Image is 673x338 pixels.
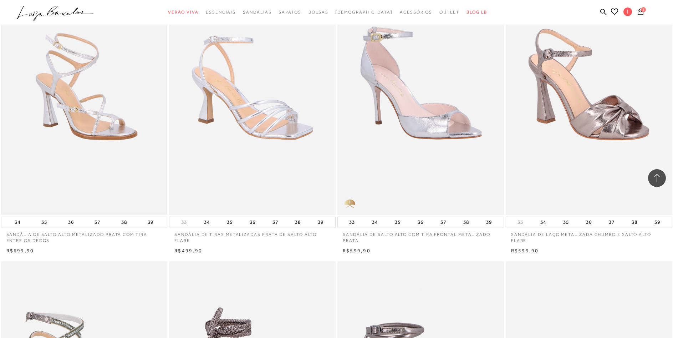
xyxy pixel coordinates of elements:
[393,217,403,227] button: 35
[225,217,235,227] button: 35
[168,10,199,15] span: Verão Viva
[561,217,571,227] button: 35
[206,10,236,15] span: Essenciais
[174,248,202,253] span: R$499,90
[12,217,22,227] button: 34
[39,217,49,227] button: 35
[515,219,525,226] button: 33
[652,217,662,227] button: 39
[279,6,301,19] a: categoryNavScreenReaderText
[466,10,487,15] span: BLOG LB
[347,217,357,227] button: 33
[270,217,280,227] button: 37
[335,6,393,19] a: noSubCategoriesText
[119,217,129,227] button: 38
[337,193,362,215] img: golden_caliandra_v6.png
[370,217,380,227] button: 34
[511,248,539,253] span: R$599,90
[506,227,672,244] a: SANDÁLIA DE LAÇO METALIZADA CHUMBO E SALTO ALTO FLARE
[243,10,271,15] span: Sandálias
[309,10,328,15] span: Bolsas
[415,217,425,227] button: 36
[439,6,459,19] a: categoryNavScreenReaderText
[400,10,432,15] span: Acessórios
[168,6,199,19] a: categoryNavScreenReaderText
[641,7,646,12] span: 1
[248,217,258,227] button: 36
[400,6,432,19] a: categoryNavScreenReaderText
[243,6,271,19] a: categoryNavScreenReaderText
[279,10,301,15] span: Sapatos
[439,10,459,15] span: Outlet
[438,217,448,227] button: 37
[202,217,212,227] button: 34
[293,217,303,227] button: 38
[92,217,102,227] button: 37
[169,227,336,244] a: SANDÁLIA DE TIRAS METALIZADAS PRATA DE SALTO ALTO FLARE
[461,217,471,227] button: 38
[623,7,632,16] span: l
[636,8,646,17] button: 1
[146,217,155,227] button: 39
[538,217,548,227] button: 34
[466,6,487,19] a: BLOG LB
[335,10,393,15] span: [DEMOGRAPHIC_DATA]
[179,219,189,226] button: 33
[66,217,76,227] button: 36
[484,217,494,227] button: 39
[309,6,328,19] a: categoryNavScreenReaderText
[6,248,34,253] span: R$699,90
[620,7,636,18] button: l
[316,217,326,227] button: 39
[343,248,371,253] span: R$599,90
[337,227,504,244] a: SANDÁLIA DE SALTO ALTO COM TIRA FRONTAL METALIZADO PRATA
[607,217,617,227] button: 37
[1,227,168,244] a: SANDÁLIA DE SALTO ALTO METALIZADO PRATA COM TIRA ENTRE OS DEDOS
[584,217,594,227] button: 36
[629,217,639,227] button: 38
[206,6,236,19] a: categoryNavScreenReaderText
